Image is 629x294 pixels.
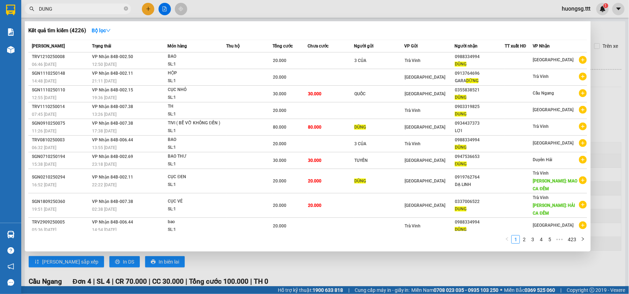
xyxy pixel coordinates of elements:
[92,137,133,142] span: VP Nhận 84B-006.44
[566,236,578,243] a: 423
[533,141,574,146] span: [GEOGRAPHIC_DATA]
[579,235,587,244] li: Next Page
[511,235,520,244] li: 1
[533,223,574,228] span: [GEOGRAPHIC_DATA]
[273,91,287,96] span: 30.000
[32,62,56,67] span: 06:46 [DATE]
[579,235,587,244] button: right
[455,120,504,127] div: 0934437373
[579,89,587,97] span: plus-circle
[92,207,116,212] span: 02:38 [DATE]
[505,237,509,241] span: left
[168,111,221,118] div: SL: 1
[579,73,587,80] span: plus-circle
[405,75,445,80] span: [GEOGRAPHIC_DATA]
[308,44,328,49] span: Chưa cước
[32,136,90,144] div: TRV0810250003
[92,129,116,134] span: 17:38 [DATE]
[32,182,56,187] span: 16:52 [DATE]
[32,79,56,84] span: 14:48 [DATE]
[92,145,116,150] span: 13:55 [DATE]
[455,127,504,135] div: LỢI
[92,62,116,67] span: 12:50 [DATE]
[32,153,90,160] div: SGN0710250194
[405,158,445,163] span: [GEOGRAPHIC_DATA]
[455,162,467,166] span: ĐÚNG
[455,145,467,150] span: DŨNG
[168,77,221,85] div: SL: 1
[168,181,221,189] div: SL: 1
[579,176,587,184] span: plus-circle
[533,157,553,162] span: Duyên Hải
[92,79,116,84] span: 21:11 [DATE]
[32,95,56,100] span: 12:55 [DATE]
[455,153,504,160] div: 0947536653
[92,112,116,117] span: 13:26 [DATE]
[124,6,128,11] span: close-circle
[168,144,221,152] div: SL: 1
[92,175,133,180] span: VP Nhận 84B-002.11
[32,53,90,61] div: TRV1210250008
[579,56,587,64] span: plus-circle
[405,179,445,183] span: [GEOGRAPHIC_DATA]
[455,174,504,181] div: 0919762764
[533,57,574,62] span: [GEOGRAPHIC_DATA]
[273,75,287,80] span: 20.000
[308,158,321,163] span: 30.000
[7,46,15,53] img: warehouse-icon
[92,154,133,159] span: VP Nhận 84B-002.69
[455,53,504,61] div: 0988334994
[581,237,585,241] span: right
[168,86,221,94] div: CỤC NHỎ
[405,108,421,113] span: Trà Vinh
[533,91,554,96] span: Cầu Ngang
[92,95,116,100] span: 19:36 [DATE]
[124,6,128,12] span: close-circle
[354,140,404,148] div: 3 CỦA
[273,108,287,113] span: 20.000
[168,61,221,68] div: SL: 1
[7,247,14,254] span: question-circle
[512,236,520,243] a: 1
[579,156,587,164] span: plus-circle
[167,44,187,49] span: Món hàng
[92,220,133,225] span: VP Nhận 84B-006.44
[273,224,287,228] span: 20.000
[92,182,116,187] span: 22:22 [DATE]
[92,199,133,204] span: VP Nhận 84B-007.38
[354,44,373,49] span: Người gửi
[168,160,221,168] div: SL: 1
[554,235,565,244] span: •••
[533,179,578,191] span: [PERSON_NAME]: MAO CA ĐÊM
[579,139,587,147] span: plus-circle
[273,141,287,146] span: 20.000
[32,219,90,226] div: TRV2909250005
[168,198,221,205] div: CỤC VÉ
[455,70,504,77] div: 0913764696
[533,74,549,79] span: Trà Vinh
[405,224,421,228] span: Trà Vinh
[7,279,14,286] span: message
[533,107,574,112] span: [GEOGRAPHIC_DATA]
[455,86,504,94] div: 0355838521
[273,125,287,130] span: 80.000
[92,87,133,92] span: VP Nhận 84B-002.15
[32,112,56,117] span: 07:45 [DATE]
[32,120,90,127] div: SGN0910250075
[579,201,587,209] span: plus-circle
[32,44,65,49] span: [PERSON_NAME]
[6,5,15,15] img: logo-vxr
[32,129,56,134] span: 11:26 [DATE]
[28,27,86,34] h3: Kết quả tìm kiếm ( 4226 )
[537,236,545,243] a: 4
[168,205,221,213] div: SL: 1
[168,127,221,135] div: SL: 1
[533,203,575,216] span: [PERSON_NAME]: HẢI CA ĐÊM
[32,227,56,232] span: 05:36 [DATE]
[39,5,122,13] input: Tìm tên, số ĐT hoặc mã đơn
[168,69,221,77] div: HỘP
[32,162,56,167] span: 15:38 [DATE]
[168,218,221,226] div: bao
[168,119,221,127] div: TIVI ( BỂ VỠ KHÔNG ĐỀN )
